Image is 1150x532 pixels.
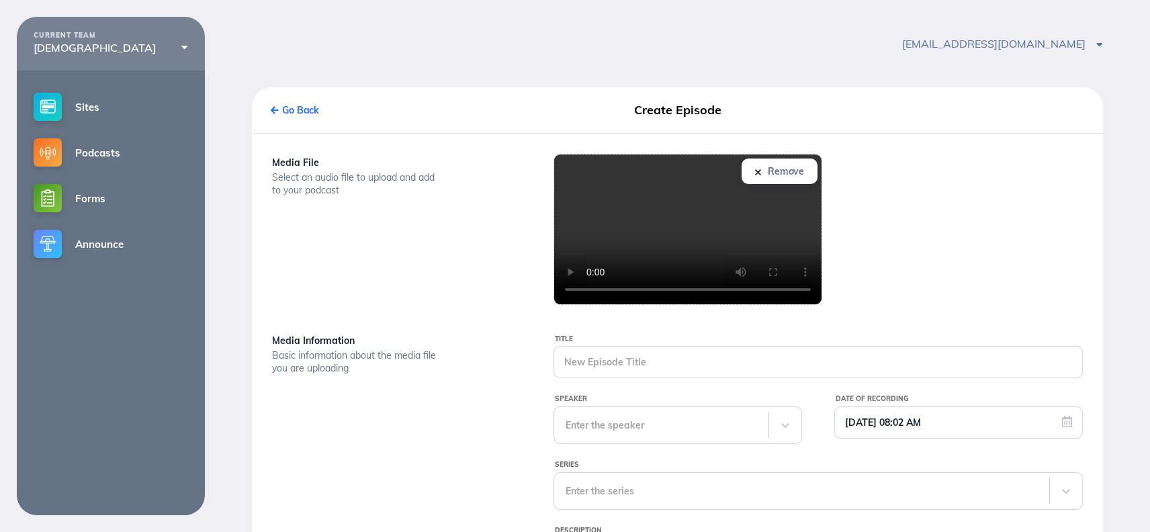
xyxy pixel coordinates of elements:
input: SpeakerEnter the speaker [566,420,568,431]
span: [EMAIL_ADDRESS][DOMAIN_NAME] [902,37,1102,50]
button: Remove [742,159,817,184]
a: Forms [17,175,205,221]
div: Media File [272,154,520,171]
div: Date of Recording [836,392,1083,406]
div: CURRENT TEAM [34,32,188,40]
img: sites-small@2x.png [34,93,62,121]
a: Announce [17,221,205,267]
div: [DEMOGRAPHIC_DATA] [34,42,188,54]
div: Media Information [272,332,520,349]
div: Basic information about the media file you are uploading [272,349,440,375]
a: Sites [17,84,205,130]
a: Go Back [271,104,319,116]
img: podcasts-small@2x.png [34,138,62,167]
img: forms-small@2x.png [34,184,62,212]
div: Select an audio file to upload and add to your podcast [272,171,440,197]
img: announce-small@2x.png [34,230,62,258]
div: Title [555,332,1083,347]
div: Series [555,457,1083,472]
img: icon-close-x-dark@2x.png [755,169,761,175]
input: New Episode Title [554,347,1082,378]
input: SeriesEnter the series [566,486,568,496]
a: Podcasts [17,130,205,175]
div: Create Episode [542,98,813,122]
div: Speaker [555,392,802,406]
